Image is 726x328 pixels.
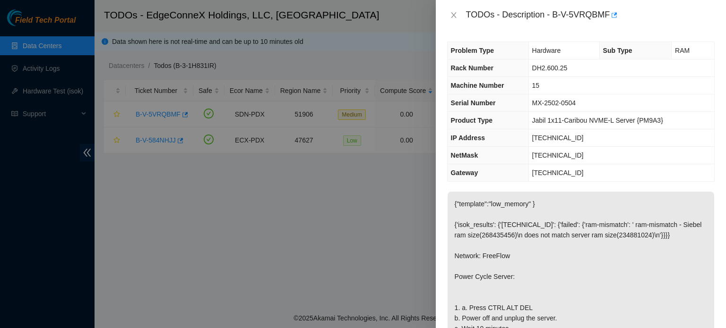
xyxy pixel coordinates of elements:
div: TODOs - Description - B-V-5VRQBMF [466,8,715,23]
span: Rack Number [451,64,493,72]
span: [TECHNICAL_ID] [532,169,584,177]
span: 15 [532,82,540,89]
span: Machine Number [451,82,504,89]
span: DH2.600.25 [532,64,568,72]
span: Problem Type [451,47,494,54]
span: Jabil 1x11-Caribou NVME-L Server {PM9A3} [532,117,663,124]
span: [TECHNICAL_ID] [532,134,584,142]
span: close [450,11,458,19]
span: [TECHNICAL_ID] [532,151,584,159]
span: Product Type [451,117,493,124]
span: IP Address [451,134,485,142]
span: NetMask [451,151,478,159]
span: Serial Number [451,99,496,107]
button: Close [447,11,460,20]
span: Gateway [451,169,478,177]
span: MX-2502-0504 [532,99,576,107]
span: RAM [675,47,690,54]
span: Sub Type [603,47,632,54]
span: Hardware [532,47,561,54]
